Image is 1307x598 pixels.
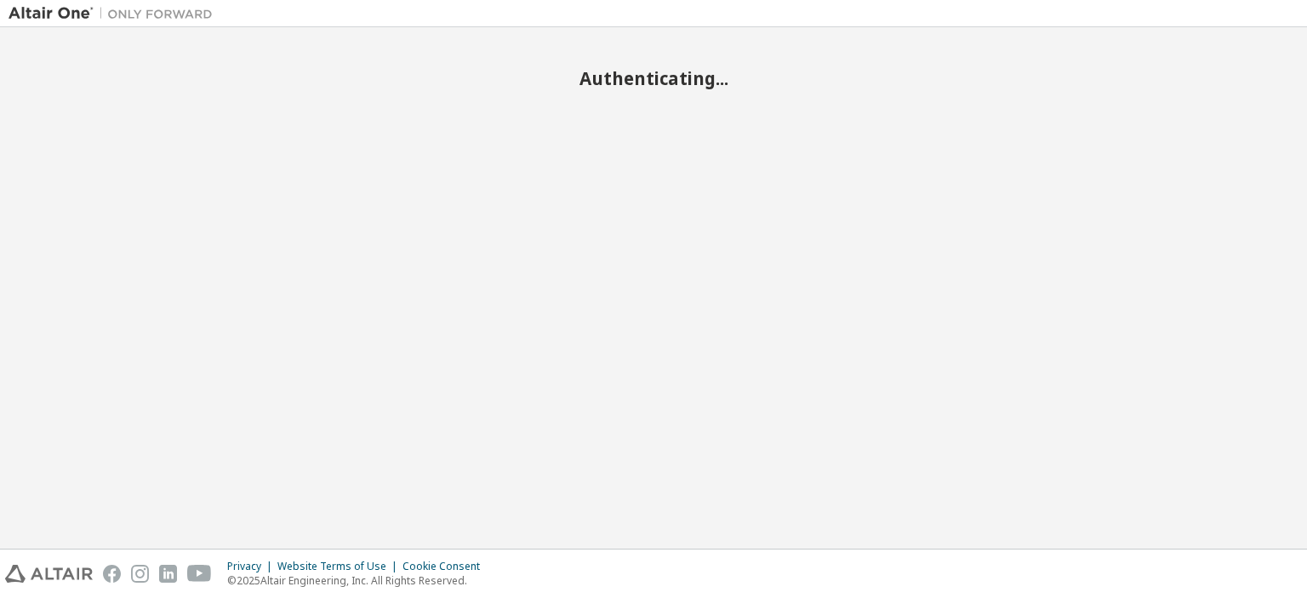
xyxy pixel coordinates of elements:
[227,560,277,573] div: Privacy
[9,5,221,22] img: Altair One
[187,565,212,583] img: youtube.svg
[402,560,490,573] div: Cookie Consent
[227,573,490,588] p: © 2025 Altair Engineering, Inc. All Rights Reserved.
[159,565,177,583] img: linkedin.svg
[5,565,93,583] img: altair_logo.svg
[103,565,121,583] img: facebook.svg
[277,560,402,573] div: Website Terms of Use
[9,67,1298,89] h2: Authenticating...
[131,565,149,583] img: instagram.svg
